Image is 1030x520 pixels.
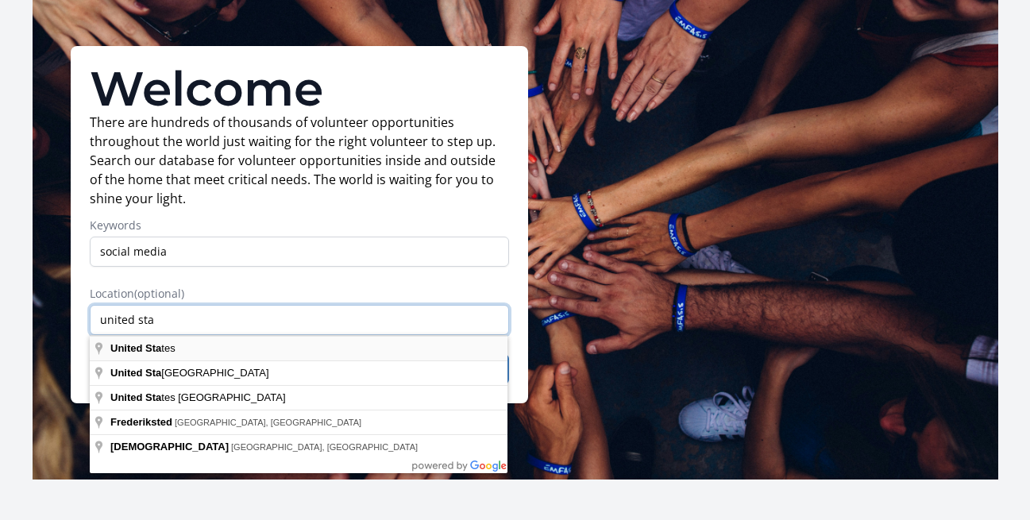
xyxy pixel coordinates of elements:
span: [GEOGRAPHIC_DATA], [GEOGRAPHIC_DATA] [231,442,418,452]
span: Frederiksted [110,416,172,428]
span: tes [110,342,178,354]
p: There are hundreds of thousands of volunteer opportunities throughout the world just waiting for ... [90,113,509,208]
label: Location [90,286,509,302]
span: United Sta [110,391,161,403]
span: [DEMOGRAPHIC_DATA] [110,441,229,453]
label: Keywords [90,218,509,233]
span: United Sta [110,367,161,379]
h1: Welcome [90,65,509,113]
span: [GEOGRAPHIC_DATA] [110,367,272,379]
span: [GEOGRAPHIC_DATA], [GEOGRAPHIC_DATA] [175,418,361,427]
span: (optional) [134,286,184,301]
input: Enter a location [90,305,509,335]
span: tes [GEOGRAPHIC_DATA] [110,391,288,403]
span: United Sta [110,342,161,354]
